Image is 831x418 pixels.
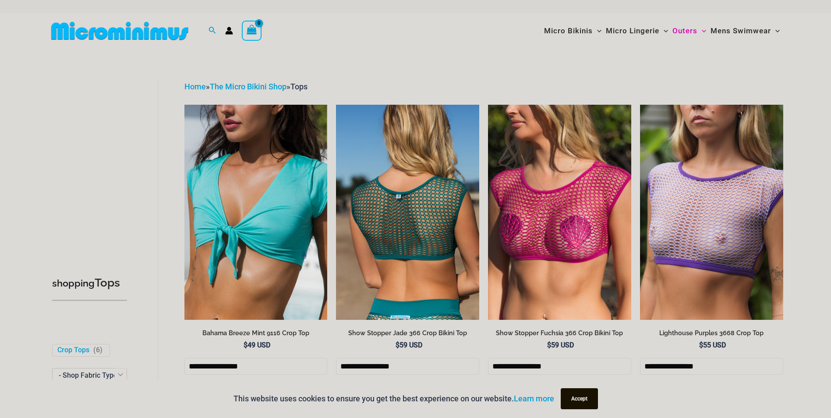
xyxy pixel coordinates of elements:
a: The Micro Bikini Shop [210,82,286,91]
iframe: TrustedSite Certified [52,73,131,248]
a: Search icon link [209,25,216,36]
a: Mens SwimwearMenu ToggleMenu Toggle [708,18,782,44]
span: Outers [672,20,697,42]
span: $ [244,341,248,349]
span: Tops [290,82,308,91]
a: Show Stopper Jade 366 Top 5007 pants 09Show Stopper Jade 366 Top 5007 pants 12Show Stopper Jade 3... [336,105,479,319]
span: Micro Bikinis [544,20,593,42]
h2: Bahama Breeze Mint 9116 Crop Top [184,329,328,337]
a: View Shopping Cart, empty [242,21,262,41]
h2: Show Stopper Jade 366 Crop Bikini Top [336,329,479,337]
span: - Shop Fabric Type [53,368,127,382]
a: Lighthouse Purples 3668 Crop Top [640,329,783,340]
a: Home [184,82,206,91]
a: Show Stopper Fuchsia 366 Top 5007 pants 08Show Stopper Fuchsia 366 Top 5007 pants 11Show Stopper ... [488,105,631,319]
a: Account icon link [225,27,233,35]
span: 6 [96,346,100,354]
nav: Site Navigation [541,16,784,46]
a: Bahama Breeze Mint 9116 Crop Top [184,329,328,340]
h2: Show Stopper Fuchsia 366 Crop Bikini Top [488,329,631,337]
a: Learn more [514,394,554,403]
a: Show Stopper Jade 366 Crop Bikini Top [336,329,479,340]
span: $ [396,341,400,349]
a: Crop Tops [57,346,89,355]
h3: Tops [52,276,127,291]
span: $ [699,341,703,349]
a: Lighthouse Purples 3668 Crop Top 01Lighthouse Purples 3668 Crop Top 516 Short 02Lighthouse Purple... [640,105,783,319]
span: $ [547,341,551,349]
span: » » [184,82,308,91]
bdi: 49 USD [244,341,270,349]
a: Show Stopper Fuchsia 366 Crop Bikini Top [488,329,631,340]
span: Mens Swimwear [711,20,771,42]
span: ( ) [93,346,103,355]
span: Menu Toggle [697,20,706,42]
a: OutersMenu ToggleMenu Toggle [670,18,708,44]
a: Micro BikinisMenu ToggleMenu Toggle [542,18,604,44]
img: Show Stopper Fuchsia 366 Top 5007 pants 08 [488,105,631,319]
span: Menu Toggle [659,20,668,42]
span: Menu Toggle [771,20,780,42]
span: - Shop Fabric Type [52,368,127,383]
bdi: 55 USD [699,341,726,349]
img: Bahama Breeze Mint 9116 Crop Top 01 [184,105,328,319]
span: - Shop Fabric Type [59,371,117,379]
img: MM SHOP LOGO FLAT [48,21,192,41]
bdi: 59 USD [396,341,422,349]
span: shopping [52,278,95,289]
img: Show Stopper Jade 366 Top 5007 pants 12 [336,105,479,319]
span: Micro Lingerie [606,20,659,42]
bdi: 59 USD [547,341,574,349]
a: Micro LingerieMenu ToggleMenu Toggle [604,18,670,44]
span: Menu Toggle [593,20,601,42]
img: Lighthouse Purples 3668 Crop Top 01 [640,105,783,319]
h2: Lighthouse Purples 3668 Crop Top [640,329,783,337]
button: Accept [561,388,598,409]
a: Bahama Breeze Mint 9116 Crop Top 01Bahama Breeze Mint 9116 Crop Top 02Bahama Breeze Mint 9116 Cro... [184,105,328,319]
p: This website uses cookies to ensure you get the best experience on our website. [233,392,554,405]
